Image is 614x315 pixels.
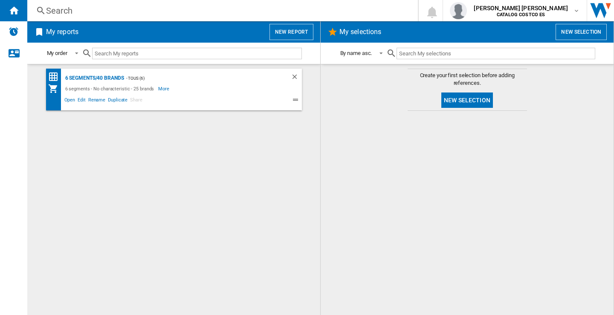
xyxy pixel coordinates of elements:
[87,96,107,106] span: Rename
[107,96,129,106] span: Duplicate
[76,96,87,106] span: Edit
[63,73,124,84] div: 6 segments/40 brands
[9,26,19,37] img: alerts-logo.svg
[44,24,80,40] h2: My reports
[124,73,274,84] div: - TOUS (6)
[340,50,372,56] div: By name asc.
[269,24,313,40] button: New report
[408,72,527,87] span: Create your first selection before adding references.
[441,92,493,108] button: New selection
[48,72,63,82] div: Price Matrix
[291,73,302,84] div: Delete
[556,24,607,40] button: New selection
[63,96,77,106] span: Open
[474,4,568,12] span: [PERSON_NAME] [PERSON_NAME]
[92,48,302,59] input: Search My reports
[450,2,467,19] img: profile.jpg
[129,96,144,106] span: Share
[338,24,383,40] h2: My selections
[158,84,171,94] span: More
[63,84,159,94] div: 6 segments - No characteristic - 25 brands
[397,48,595,59] input: Search My selections
[497,12,545,17] b: CATALOG COSTCO ES
[46,5,396,17] div: Search
[47,50,67,56] div: My order
[48,84,63,94] div: My Assortment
